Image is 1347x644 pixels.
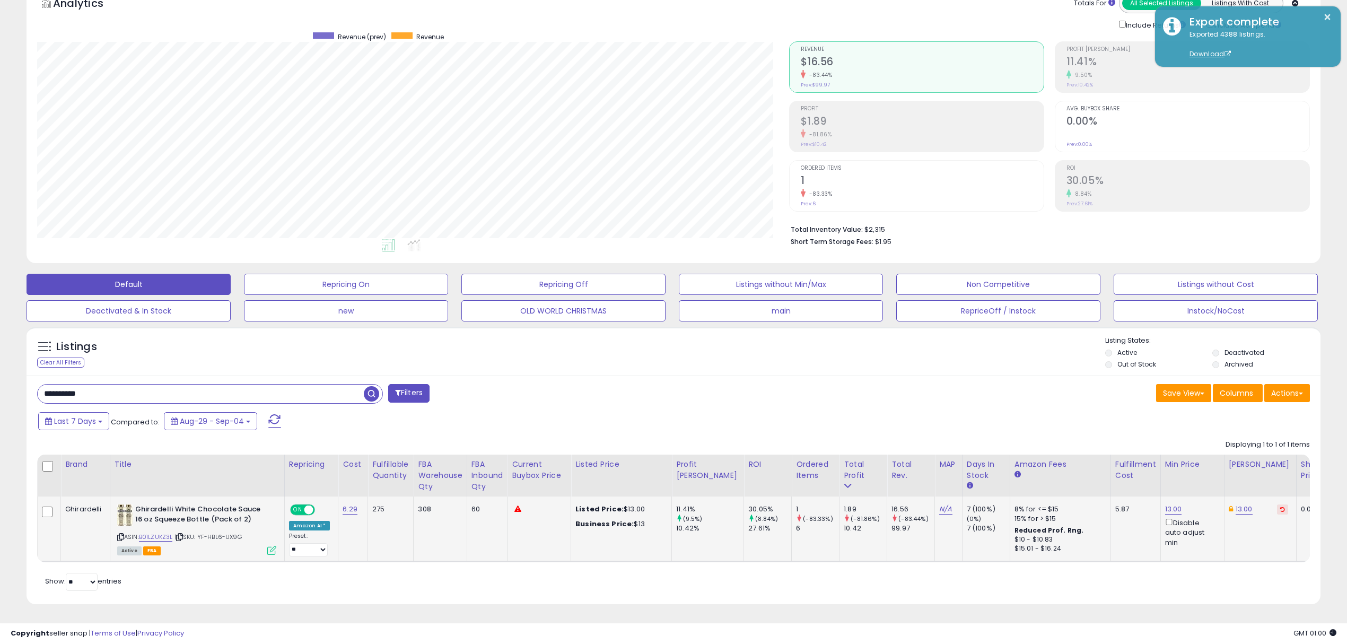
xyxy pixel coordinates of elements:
div: Repricing [289,459,334,470]
span: ROI [1066,166,1309,171]
h2: 11.41% [1066,56,1309,70]
div: 308 [418,504,458,514]
b: Reduced Prof. Rng. [1014,526,1084,535]
div: 6 [796,524,839,533]
span: Compared to: [111,417,160,427]
div: Min Price [1165,459,1220,470]
button: Last 7 Days [38,412,109,430]
b: Short Term Storage Fees: [791,237,873,246]
button: Save View [1156,384,1211,402]
span: Revenue [416,32,444,41]
div: Displaying 1 to 1 of 1 items [1226,440,1310,450]
span: Aug-29 - Sep-04 [180,416,244,427]
div: Fulfillment Cost [1115,459,1156,481]
a: 6.29 [343,504,357,515]
button: Repricing On [244,274,448,295]
div: 7 (100%) [967,504,1010,514]
small: (-81.86%) [851,515,879,523]
button: × [1323,11,1332,24]
small: -83.44% [806,71,833,79]
span: Show: entries [45,576,121,586]
div: MAP [939,459,957,470]
label: Active [1117,348,1137,357]
div: Ship Price [1301,459,1322,481]
h2: 30.05% [1066,175,1309,189]
div: [PERSON_NAME] [1229,459,1292,470]
button: new [244,300,448,321]
span: Revenue [801,47,1044,53]
button: Default [27,274,231,295]
div: 16.56 [891,504,934,514]
h2: 1 [801,175,1044,189]
b: Ghirardelli White Chocolate Sauce 16 oz Squeeze Bottle (Pack of 2) [135,504,264,527]
div: 99.97 [891,524,934,533]
span: Profit [PERSON_NAME] [1066,47,1309,53]
h5: Listings [56,340,97,354]
div: Ordered Items [796,459,835,481]
div: Clear All Filters [37,358,84,368]
label: Archived [1224,360,1253,369]
div: Brand [65,459,106,470]
button: OLD WORLD CHRISTMAS [461,300,666,321]
div: Exported 4388 listings. [1182,30,1333,59]
div: $10 - $10.83 [1014,535,1103,544]
h2: $16.56 [801,56,1044,70]
div: 60 [471,504,500,514]
span: OFF [313,506,330,515]
small: Prev: 10.42% [1066,82,1093,88]
div: Current Buybox Price [512,459,566,481]
a: 13.00 [1165,504,1182,515]
button: Listings without Min/Max [679,274,883,295]
div: Profit [PERSON_NAME] [676,459,739,481]
span: Ordered Items [801,166,1044,171]
span: FBA [143,546,161,555]
span: | SKU: YF-HBL6-UX9G [174,533,242,541]
label: Deactivated [1224,348,1264,357]
span: $1.95 [875,237,891,247]
div: Fulfillable Quantity [372,459,409,481]
div: $13.00 [575,504,663,514]
a: Privacy Policy [137,628,184,638]
button: main [679,300,883,321]
div: 5.87 [1115,504,1152,514]
button: Repricing Off [461,274,666,295]
div: Total Rev. [891,459,930,481]
span: Revenue (prev) [338,32,386,41]
span: All listings currently available for purchase on Amazon [117,546,142,555]
a: N/A [939,504,952,515]
div: FBA inbound Qty [471,459,503,492]
small: Prev: $99.97 [801,82,830,88]
button: Deactivated & In Stock [27,300,231,321]
div: 1.89 [844,504,887,514]
small: (-83.44%) [898,515,928,523]
small: Prev: $10.42 [801,141,827,147]
div: 1 [796,504,839,514]
label: Out of Stock [1117,360,1156,369]
span: 2025-09-12 01:00 GMT [1293,628,1336,638]
button: Non Competitive [896,274,1100,295]
div: Export complete [1182,14,1333,30]
small: (9.5%) [683,515,702,523]
span: ON [291,506,304,515]
a: Terms of Use [91,628,136,638]
small: Amazon Fees. [1014,470,1021,480]
button: RepriceOff / Instock [896,300,1100,321]
button: Instock/NoCost [1114,300,1318,321]
div: Listed Price [575,459,667,470]
div: ASIN: [117,504,276,554]
span: Avg. Buybox Share [1066,106,1309,112]
b: Listed Price: [575,504,624,514]
h2: 0.00% [1066,115,1309,129]
button: Actions [1264,384,1310,402]
div: Title [115,459,280,470]
small: Prev: 27.61% [1066,201,1092,207]
div: 10.42% [676,524,744,533]
a: 13.00 [1236,504,1253,515]
button: Listings without Cost [1114,274,1318,295]
div: 8% for <= $15 [1014,504,1103,514]
b: Total Inventory Value: [791,225,863,234]
div: Ghirardelli [65,504,102,514]
strong: Copyright [11,628,49,638]
small: Days In Stock. [967,481,973,491]
small: Prev: 0.00% [1066,141,1092,147]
